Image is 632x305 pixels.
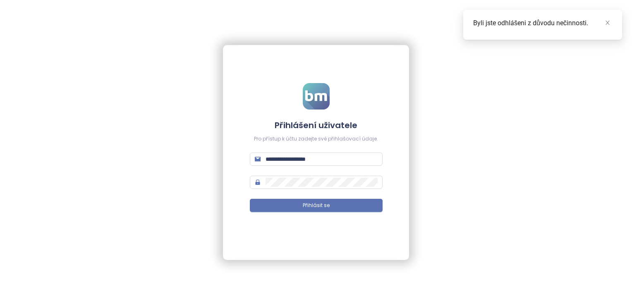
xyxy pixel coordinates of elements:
[303,202,330,210] span: Přihlásit se
[473,18,612,28] div: Byli jste odhlášeni z důvodu nečinnosti.
[255,179,261,185] span: lock
[303,83,330,110] img: logo
[250,199,383,212] button: Přihlásit se
[255,156,261,162] span: mail
[605,20,610,26] span: close
[250,135,383,143] div: Pro přístup k účtu zadejte své přihlašovací údaje.
[250,119,383,131] h4: Přihlášení uživatele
